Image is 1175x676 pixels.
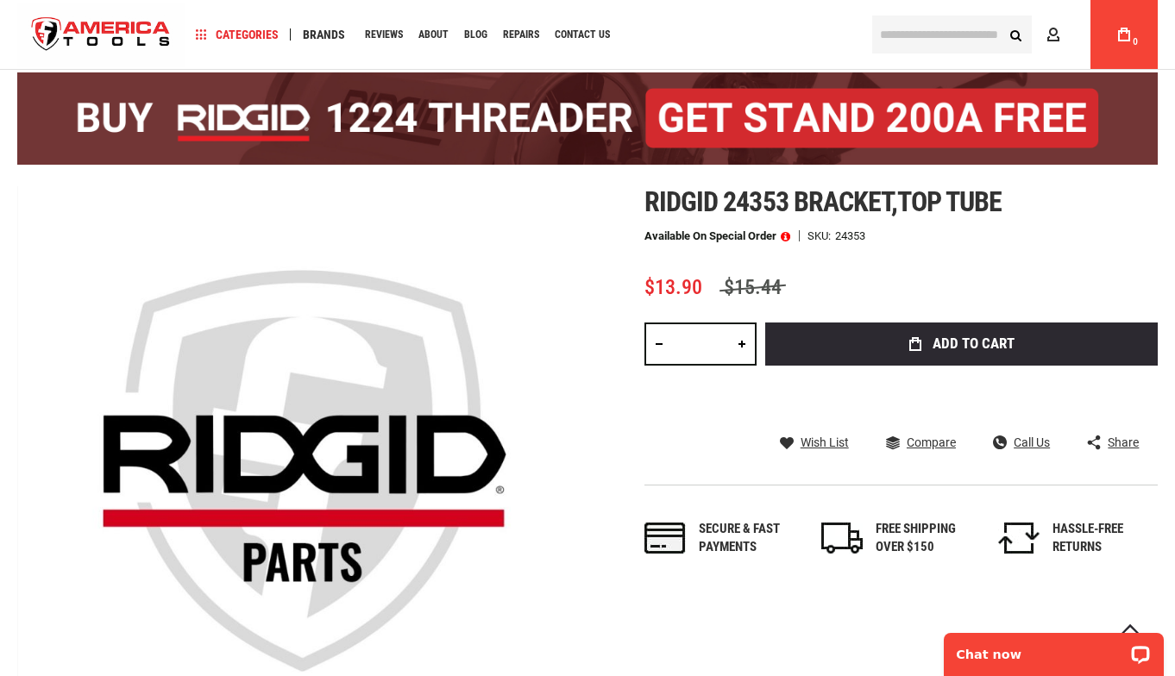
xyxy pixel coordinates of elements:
[699,520,804,557] div: Secure & fast payments
[456,23,495,47] a: Blog
[907,436,956,448] span: Compare
[303,28,345,41] span: Brands
[998,523,1040,554] img: returns
[821,523,863,554] img: shipping
[495,23,547,47] a: Repairs
[780,435,849,450] a: Wish List
[188,23,286,47] a: Categories
[993,435,1050,450] a: Call Us
[1014,436,1050,448] span: Call Us
[1108,436,1139,448] span: Share
[807,230,835,241] strong: SKU
[644,230,790,242] p: Available on Special Order
[886,435,956,450] a: Compare
[411,23,456,47] a: About
[17,72,1158,165] img: BOGO: Buy the RIDGID® 1224 Threader (26092), get the 92467 200A Stand FREE!
[801,436,849,448] span: Wish List
[503,29,539,40] span: Repairs
[464,29,487,40] span: Blog
[365,29,403,40] span: Reviews
[555,29,610,40] span: Contact Us
[357,23,411,47] a: Reviews
[762,371,1161,421] iframe: Secure express checkout frame
[719,275,786,299] span: $15.44
[999,18,1032,51] button: Search
[835,230,865,241] div: 24353
[765,374,1158,417] div: Add to Cart
[1052,520,1158,557] div: HASSLE-FREE RETURNS
[547,23,618,47] a: Contact Us
[1133,37,1138,47] span: 0
[17,3,185,67] img: America Tools
[644,275,702,299] span: $13.90
[644,523,686,554] img: payments
[418,29,449,40] span: About
[644,185,1002,218] span: Ridgid 24353 bracket,top tube
[933,336,1015,351] span: Add to Cart
[765,322,1158,366] button: Add to Cart
[196,28,279,41] span: Categories
[876,520,981,557] div: FREE SHIPPING OVER $150
[17,3,185,67] a: store logo
[295,23,353,47] a: Brands
[933,622,1175,676] iframe: LiveChat chat widget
